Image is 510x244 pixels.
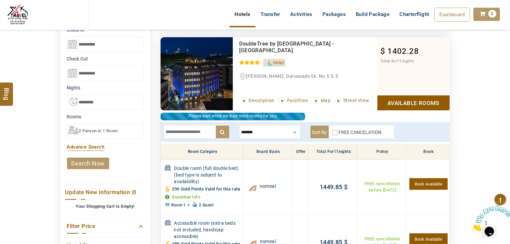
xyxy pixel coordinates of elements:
[339,130,382,135] label: FREE CANCELATION
[199,203,214,207] span: 2 Guest
[343,98,369,103] span: Street View
[308,144,357,160] th: Total for nights
[394,8,434,21] a: Charterflight
[133,189,136,195] span: 0
[292,144,308,160] th: Offer
[469,202,510,234] iframe: chat widget
[2,88,11,93] span: Blog
[364,181,400,192] a: FREE cancellation before [DATE]
[409,178,447,190] a: 1 Units
[287,98,308,103] span: Facilities
[3,3,44,29] img: Chat attention grabber
[79,128,118,133] span: 2 Person in 1 Room
[76,204,134,209] b: Your Shopping Cart Is Empty!
[5,3,30,28] img: The Royal Line Holidays
[247,73,338,79] span: [PERSON_NAME]. Darussade Sk. No.5 3, 5
[240,41,350,54] div: DoubleTree by Hilton Hotel Istanbul - Sirkeci
[255,8,285,21] a: Transfer
[321,98,330,103] span: Map
[240,41,334,54] a: DoubleTree by [GEOGRAPHIC_DATA] - [GEOGRAPHIC_DATA]
[320,183,347,190] a: 1449.85$
[334,149,339,154] span: 11
[174,165,241,185] span: Double room (full double bed) (bed type is subject to availability)
[273,60,284,65] span: Hotel
[320,183,342,190] span: 1449.85
[310,126,329,138] label: Sort By
[488,10,496,18] span: 0
[473,8,500,21] a: 0
[387,47,419,56] span: 1402.28
[67,84,144,91] label: nights
[260,183,276,189] span: nomeal
[406,144,449,160] th: Book
[161,113,305,120] div: Please wait while we load more rooms for you
[381,59,414,63] span: Total for nights
[188,203,190,207] span: +
[230,8,255,21] a: Hotels
[397,59,402,63] span: 11
[285,8,317,21] a: Activities
[351,8,394,21] a: Build Package
[243,144,291,160] th: Board Basis
[357,144,406,160] th: Policy
[67,222,144,231] a: Filter Price
[381,47,385,56] span: $
[342,183,347,190] span: $
[174,220,241,240] span: Accessible room (extra beds not included, handicap accessible)
[67,158,109,169] a: search now
[3,3,5,8] span: 1
[67,144,105,150] a: Advance Search
[317,8,351,21] a: Packages
[65,188,145,197] a: Update New Information |0
[399,11,429,17] span: Charterflight
[172,203,186,207] span: Room 1
[172,186,180,191] span: 290
[173,194,201,199] a: Essential Info
[249,98,274,103] span: Description
[161,144,243,160] th: Room Category
[67,113,144,120] label: Rooms
[377,95,450,110] a: Show Rooms
[161,37,233,110] img: J4CRjF2O_dc65eb803e31f3d04ba1106be66e12c5.jpg
[440,12,465,18] span: Dashboard
[67,56,144,62] label: Check Out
